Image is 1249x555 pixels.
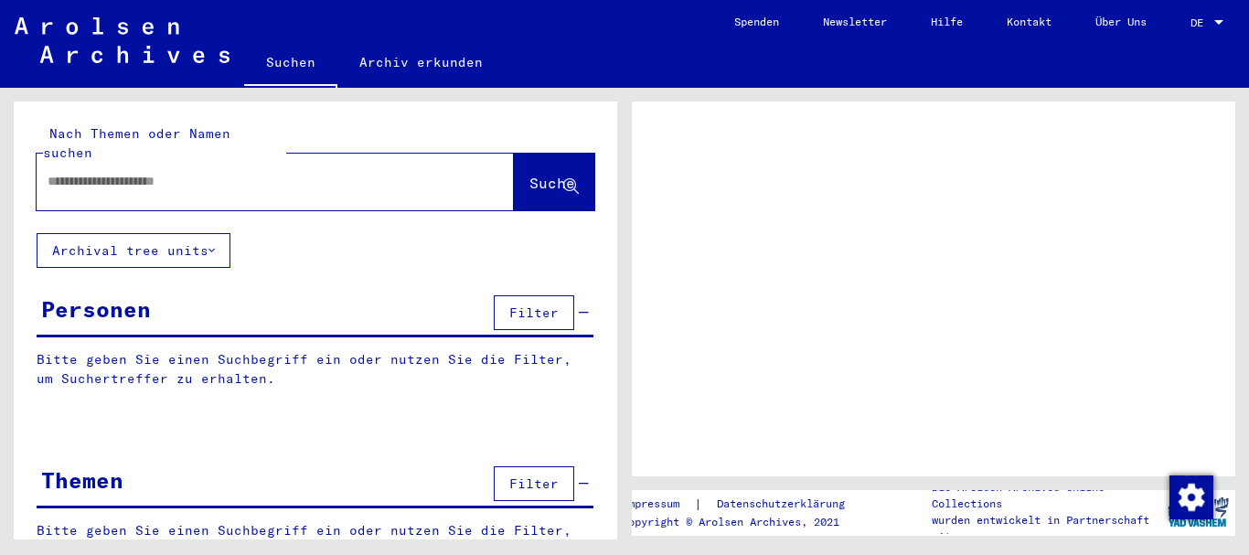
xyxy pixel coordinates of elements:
span: Filter [509,475,559,492]
mat-label: Nach Themen oder Namen suchen [43,125,230,161]
span: Suche [529,174,575,192]
img: yv_logo.png [1164,489,1233,535]
img: Arolsen_neg.svg [15,17,230,63]
span: Filter [509,304,559,321]
a: Suchen [244,40,337,88]
button: Filter [494,295,574,330]
div: | [622,495,867,514]
button: Suche [514,154,594,210]
div: Zustimmung ändern [1169,475,1212,518]
a: Datenschutzerklärung [702,495,867,514]
p: Die Arolsen Archives Online-Collections [932,479,1160,512]
p: Copyright © Arolsen Archives, 2021 [622,514,867,530]
div: Themen [41,464,123,496]
a: Impressum [622,495,694,514]
p: wurden entwickelt in Partnerschaft mit [932,512,1160,545]
span: DE [1190,16,1211,29]
button: Archival tree units [37,233,230,268]
div: Personen [41,293,151,326]
button: Filter [494,466,574,501]
a: Archiv erkunden [337,40,505,84]
img: Zustimmung ändern [1169,475,1213,519]
p: Bitte geben Sie einen Suchbegriff ein oder nutzen Sie die Filter, um Suchertreffer zu erhalten. [37,350,593,389]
